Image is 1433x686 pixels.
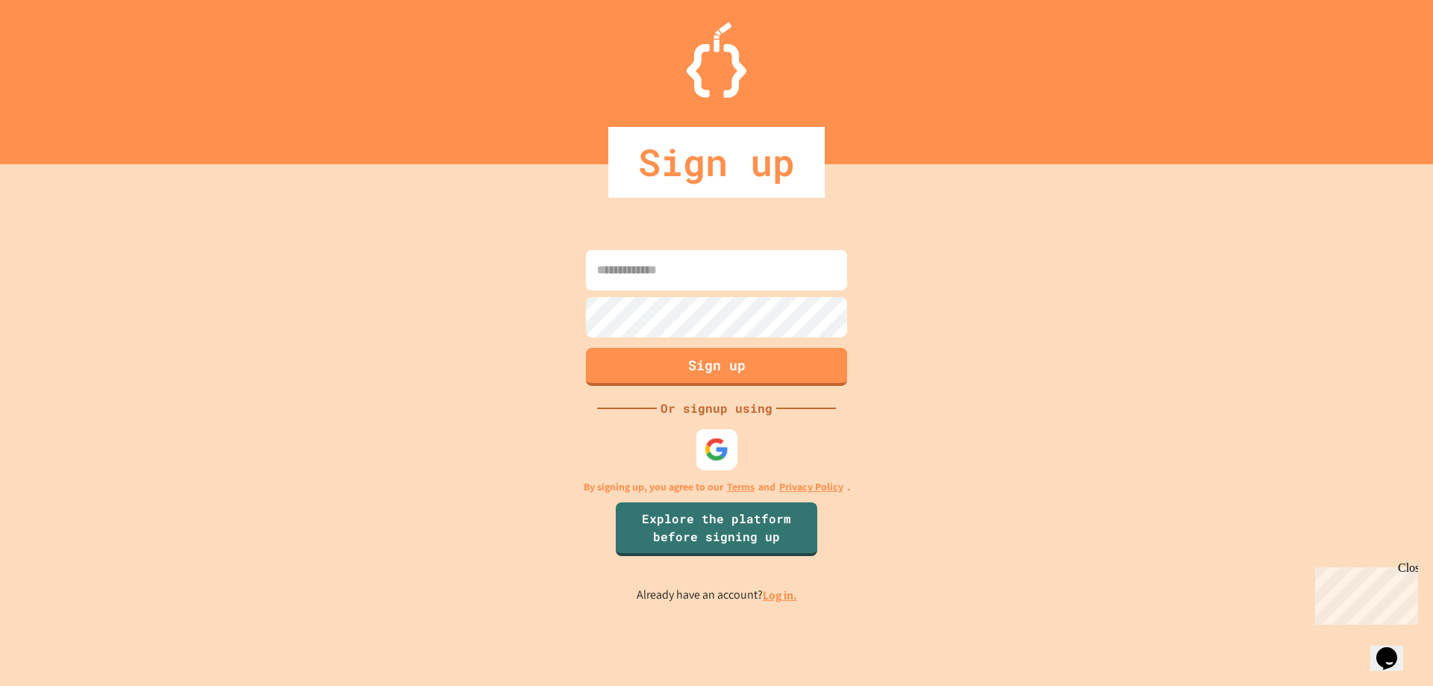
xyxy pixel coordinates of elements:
a: Terms [727,479,755,495]
div: Or signup using [657,399,776,417]
p: By signing up, you agree to our and . [584,479,850,495]
img: google-icon.svg [705,437,729,461]
p: Already have an account? [637,586,797,605]
div: Sign up [608,127,825,198]
iframe: chat widget [1370,626,1418,671]
iframe: chat widget [1309,561,1418,625]
img: Logo.svg [687,22,746,98]
button: Sign up [586,348,847,386]
div: Chat with us now!Close [6,6,103,95]
a: Log in. [763,587,797,603]
a: Explore the platform before signing up [616,502,817,556]
a: Privacy Policy [779,479,843,495]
